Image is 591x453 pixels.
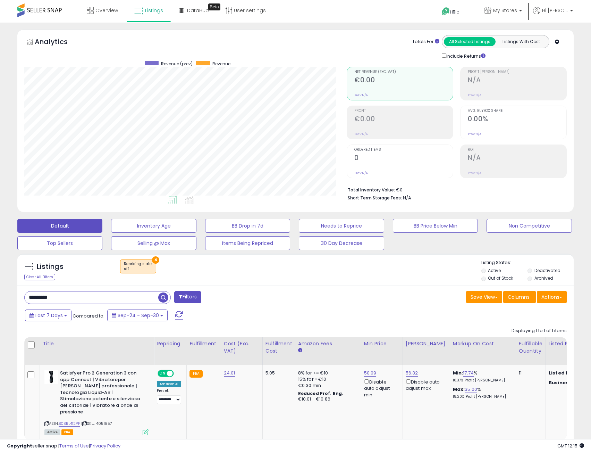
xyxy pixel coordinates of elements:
[161,61,193,67] span: Revenue (prev)
[107,310,168,321] button: Sep-24 - Sep-30
[354,76,453,85] h2: €0.00
[406,340,447,347] div: [PERSON_NAME]
[44,429,60,435] span: All listings currently available for purchase on Amazon
[488,267,501,273] label: Active
[158,371,167,377] span: ON
[348,187,395,193] b: Total Inventory Value:
[59,421,80,427] a: B0BRL412PF
[450,9,459,15] span: Help
[393,219,478,233] button: BB Price Below Min
[348,185,562,193] li: €0
[468,76,566,85] h2: N/A
[354,115,453,124] h2: €0.00
[298,340,358,347] div: Amazon Fees
[493,7,517,14] span: My Stores
[173,371,184,377] span: OFF
[557,443,584,449] span: 2025-10-8 12:15 GMT
[468,154,566,163] h2: N/A
[205,219,290,233] button: BB Drop in 7d
[488,275,513,281] label: Out of Stock
[354,70,453,74] span: Net Revenue (Exc. VAT)
[354,93,368,97] small: Prev: N/A
[354,132,368,136] small: Prev: N/A
[364,340,400,347] div: Min Price
[495,37,547,46] button: Listings With Cost
[436,2,473,23] a: Help
[189,370,202,378] small: FBA
[17,219,102,233] button: Default
[453,386,465,393] b: Max:
[534,275,553,281] label: Archived
[466,291,502,303] button: Save View
[549,379,587,386] b: Business Price:
[364,370,377,377] a: 50.09
[24,274,55,280] div: Clear All Filters
[534,267,560,273] label: Deactivated
[406,378,445,392] div: Disable auto adjust max
[224,340,260,355] div: Cost (Exc. VAT)
[487,219,572,233] button: Non Competitive
[503,291,536,303] button: Columns
[59,443,89,449] a: Terms of Use
[187,7,209,14] span: DataHub
[364,378,397,398] div: Disable auto adjust min
[95,7,118,14] span: Overview
[468,148,566,152] span: ROI
[444,37,496,46] button: All Selected Listings
[453,370,463,376] b: Min:
[73,313,104,319] span: Compared to:
[35,312,63,319] span: Last 7 Days
[37,262,64,272] h5: Listings
[450,337,516,365] th: The percentage added to the cost of goods (COGS) that forms the calculator for Min & Max prices.
[463,370,474,377] a: 17.74
[152,256,159,264] button: ×
[189,340,218,347] div: Fulfillment
[453,394,510,399] p: 18.20% Profit [PERSON_NAME]
[265,340,292,355] div: Fulfillment Cost
[512,328,567,334] div: Displaying 1 to 1 of 1 items
[519,370,540,376] div: 11
[354,171,368,175] small: Prev: N/A
[348,195,402,201] b: Short Term Storage Fees:
[453,340,513,347] div: Markup on Cost
[298,347,302,354] small: Amazon Fees.
[111,236,196,250] button: Selling @ Max
[468,115,566,124] h2: 0.00%
[25,310,71,321] button: Last 7 Days
[90,443,120,449] a: Privacy Policy
[519,340,543,355] div: Fulfillable Quantity
[124,261,152,272] span: Repricing state :
[208,3,220,10] div: Tooltip anchor
[224,370,235,377] a: 24.01
[145,7,163,14] span: Listings
[406,370,418,377] a: 56.32
[453,378,510,383] p: 10.37% Profit [PERSON_NAME]
[7,443,120,450] div: seller snap | |
[537,291,567,303] button: Actions
[549,370,580,376] b: Listed Price:
[298,396,356,402] div: €10.01 - €10.86
[118,312,159,319] span: Sep-24 - Sep-30
[60,370,144,417] b: Satisfyer Pro 2 Generation 3 con app Connect | Vibratoreper [PERSON_NAME] professionale | Tecnolo...
[298,376,356,382] div: 15% for > €10
[354,148,453,152] span: Ordered Items
[441,7,450,16] i: Get Help
[298,382,356,389] div: €0.30 min
[7,443,32,449] strong: Copyright
[453,370,510,383] div: %
[437,52,494,60] div: Include Returns
[299,236,384,250] button: 30 Day Decrease
[111,219,196,233] button: Inventory Age
[354,109,453,113] span: Profit
[468,70,566,74] span: Profit [PERSON_NAME]
[44,370,58,384] img: 21XggyBR4cL._SL40_.jpg
[299,219,384,233] button: Needs to Reprice
[265,370,290,376] div: 5.05
[212,61,230,67] span: Revenue
[468,171,481,175] small: Prev: N/A
[298,390,344,396] b: Reduced Prof. Rng.
[124,266,152,271] div: off
[465,386,477,393] a: 35.00
[533,7,573,23] a: Hi [PERSON_NAME]
[403,195,411,201] span: N/A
